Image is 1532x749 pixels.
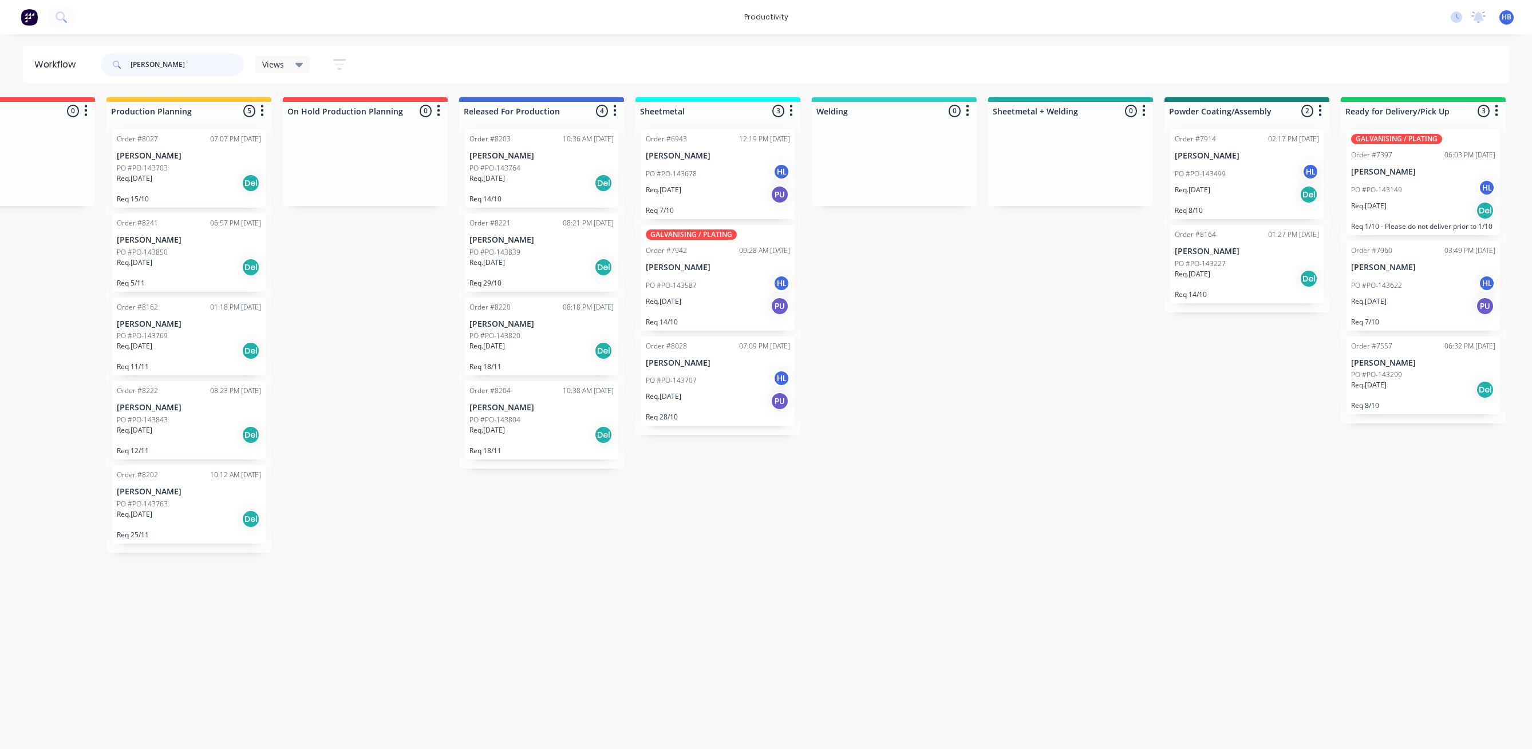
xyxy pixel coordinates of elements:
[739,134,790,144] div: 12:19 PM [DATE]
[1170,129,1324,219] div: Order #791402:17 PM [DATE][PERSON_NAME]PO #PO-143499HLReq.[DATE]DelReq 8/10
[210,386,261,396] div: 08:23 PM [DATE]
[117,195,261,203] p: Req 15/10
[641,129,795,219] div: Order #694312:19 PM [DATE][PERSON_NAME]PO #PO-143678HLReq.[DATE]PUReq 7/10
[117,279,261,287] p: Req 5/11
[646,185,681,195] p: Req. [DATE]
[242,174,260,192] div: Del
[563,134,614,144] div: 10:36 AM [DATE]
[594,426,613,444] div: Del
[465,381,618,459] div: Order #820410:38 AM [DATE][PERSON_NAME]PO #PO-143804Req.[DATE]DelReq 18/11
[594,174,613,192] div: Del
[117,446,261,455] p: Req 12/11
[1351,370,1402,380] p: PO #PO-143299
[563,302,614,312] div: 08:18 PM [DATE]
[469,235,614,245] p: [PERSON_NAME]
[117,386,158,396] div: Order #8222
[646,375,697,386] p: PO #PO-143707
[469,331,520,341] p: PO #PO-143820
[1268,229,1319,240] div: 01:27 PM [DATE]
[469,302,511,312] div: Order #8220
[1347,129,1500,235] div: GALVANISING / PLATINGOrder #739706:03 PM [DATE][PERSON_NAME]PO #PO-143149HLReq.[DATE]DelReq 1/10 ...
[1351,341,1392,351] div: Order #7557
[1175,229,1216,240] div: Order #8164
[1175,185,1210,195] p: Req. [DATE]
[1347,336,1500,415] div: Order #755706:32 PM [DATE][PERSON_NAME]PO #PO-143299Req.[DATE]DelReq 8/10
[117,235,261,245] p: [PERSON_NAME]
[1170,225,1324,303] div: Order #816401:27 PM [DATE][PERSON_NAME]PO #PO-143227Req.[DATE]DelReq 14/10
[112,465,266,544] div: Order #820210:12 AM [DATE][PERSON_NAME]PO #PO-143763Req.[DATE]DelReq 25/11
[773,370,790,387] div: HL
[112,129,266,208] div: Order #802707:07 PM [DATE][PERSON_NAME]PO #PO-143703Req.[DATE]DelReq 15/10
[1302,163,1319,180] div: HL
[1351,134,1442,144] div: GALVANISING / PLATING
[469,446,614,455] p: Req 18/11
[465,298,618,376] div: Order #822008:18 PM [DATE][PERSON_NAME]PO #PO-143820Req.[DATE]DelReq 18/11
[1351,318,1495,326] p: Req 7/10
[646,296,681,307] p: Req. [DATE]
[1476,297,1494,315] div: PU
[1175,134,1216,144] div: Order #7914
[1351,358,1495,368] p: [PERSON_NAME]
[1351,150,1392,160] div: Order #7397
[646,151,790,161] p: [PERSON_NAME]
[1175,259,1226,269] p: PO #PO-143227
[117,302,158,312] div: Order #8162
[771,297,789,315] div: PU
[117,499,168,509] p: PO #PO-143763
[469,134,511,144] div: Order #8203
[1478,179,1495,196] div: HL
[646,206,790,215] p: Req 7/10
[1502,12,1511,22] span: HB
[465,129,618,208] div: Order #820310:36 AM [DATE][PERSON_NAME]PO #PO-143764Req.[DATE]DelReq 14/10
[1351,263,1495,272] p: [PERSON_NAME]
[469,415,520,425] p: PO #PO-143804
[563,386,614,396] div: 10:38 AM [DATE]
[646,341,687,351] div: Order #8028
[1351,201,1387,211] p: Req. [DATE]
[469,362,614,371] p: Req 18/11
[1175,290,1319,299] p: Req 14/10
[242,258,260,276] div: Del
[210,218,261,228] div: 06:57 PM [DATE]
[773,163,790,180] div: HL
[646,413,790,421] p: Req 28/10
[641,225,795,331] div: GALVANISING / PLATINGOrder #794209:28 AM [DATE][PERSON_NAME]PO #PO-143587HLReq.[DATE]PUReq 14/10
[117,173,152,184] p: Req. [DATE]
[1175,247,1319,256] p: [PERSON_NAME]
[646,280,697,291] p: PO #PO-143587
[646,318,790,326] p: Req 14/10
[646,391,681,402] p: Req. [DATE]
[469,151,614,161] p: [PERSON_NAME]
[1351,280,1402,291] p: PO #PO-143622
[1351,401,1495,410] p: Req 8/10
[1351,185,1402,195] p: PO #PO-143149
[117,403,261,413] p: [PERSON_NAME]
[469,218,511,228] div: Order #8221
[469,403,614,413] p: [PERSON_NAME]
[641,336,795,426] div: Order #802807:09 PM [DATE][PERSON_NAME]PO #PO-143707HLReq.[DATE]PUReq 28/10
[112,213,266,292] div: Order #824106:57 PM [DATE][PERSON_NAME]PO #PO-143850Req.[DATE]DelReq 5/11
[469,247,520,257] p: PO #PO-143839
[117,151,261,161] p: [PERSON_NAME]
[117,530,261,539] p: Req 25/11
[117,163,168,173] p: PO #PO-143703
[262,58,284,70] span: Views
[1476,201,1494,220] div: Del
[210,134,261,144] div: 07:07 PM [DATE]
[646,134,687,144] div: Order #6943
[1444,150,1495,160] div: 06:03 PM [DATE]
[1476,381,1494,399] div: Del
[771,185,789,204] div: PU
[646,263,790,272] p: [PERSON_NAME]
[34,58,81,72] div: Workflow
[469,279,614,287] p: Req 29/10
[469,425,505,435] p: Req. [DATE]
[1175,269,1210,279] p: Req. [DATE]
[117,218,158,228] div: Order #8241
[646,245,687,256] div: Order #7942
[242,426,260,444] div: Del
[210,470,261,480] div: 10:12 AM [DATE]
[1351,380,1387,390] p: Req. [DATE]
[117,257,152,268] p: Req. [DATE]
[1351,245,1392,256] div: Order #7960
